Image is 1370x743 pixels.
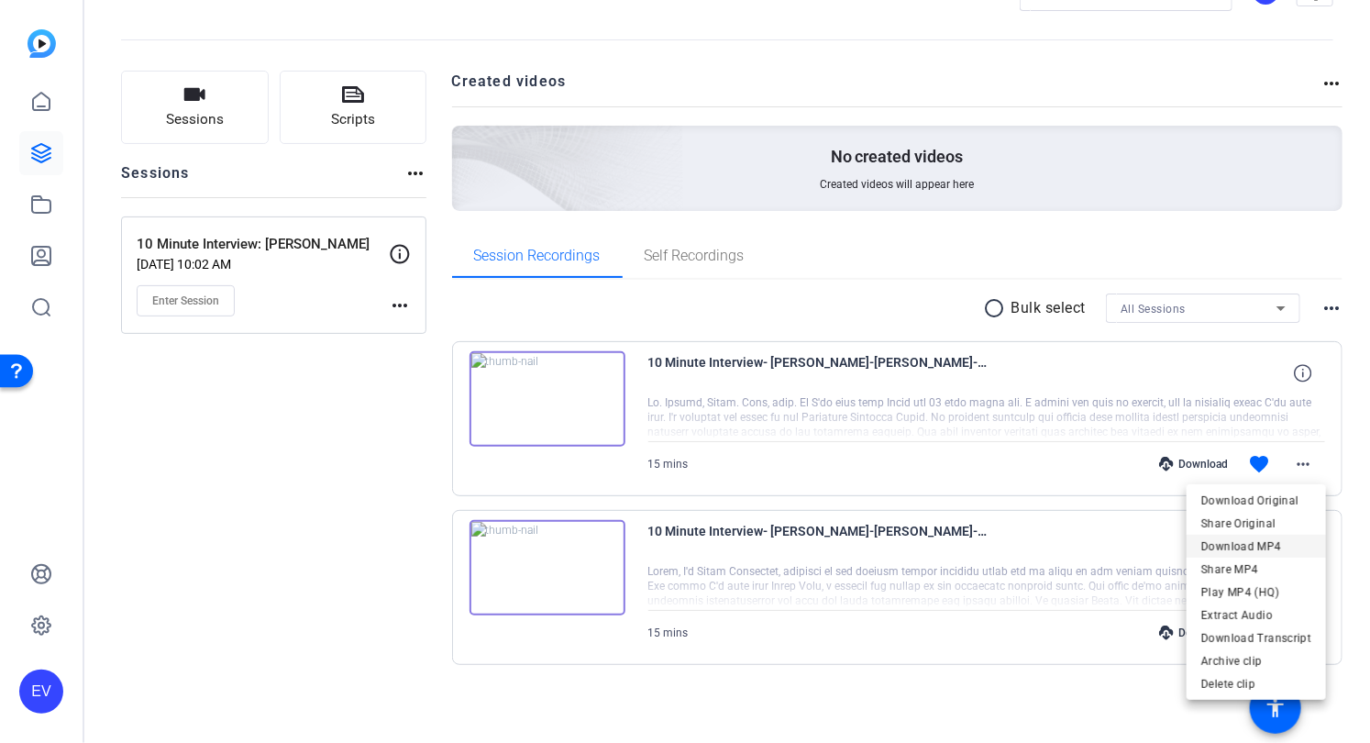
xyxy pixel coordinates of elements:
span: Download MP4 [1201,535,1311,557]
span: Share Original [1201,512,1311,534]
span: Archive clip [1201,649,1311,671]
span: Download Transcript [1201,627,1311,649]
span: Delete clip [1201,672,1311,694]
span: Share MP4 [1201,558,1311,580]
span: Play MP4 (HQ) [1201,581,1311,603]
span: Extract Audio [1201,604,1311,626]
span: Download Original [1201,489,1311,511]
